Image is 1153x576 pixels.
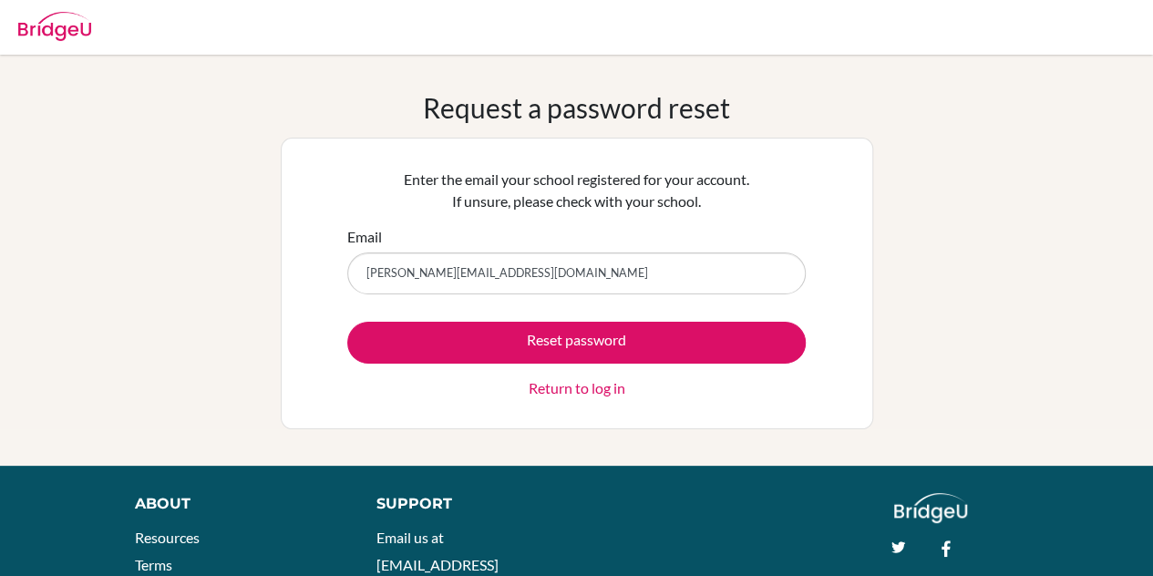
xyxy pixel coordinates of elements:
[18,12,91,41] img: Bridge-U
[347,226,382,248] label: Email
[376,493,559,515] div: Support
[135,493,335,515] div: About
[135,556,172,573] a: Terms
[347,169,806,212] p: Enter the email your school registered for your account. If unsure, please check with your school.
[135,529,200,546] a: Resources
[529,377,625,399] a: Return to log in
[423,91,730,124] h1: Request a password reset
[347,322,806,364] button: Reset password
[894,493,968,523] img: logo_white@2x-f4f0deed5e89b7ecb1c2cc34c3e3d731f90f0f143d5ea2071677605dd97b5244.png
